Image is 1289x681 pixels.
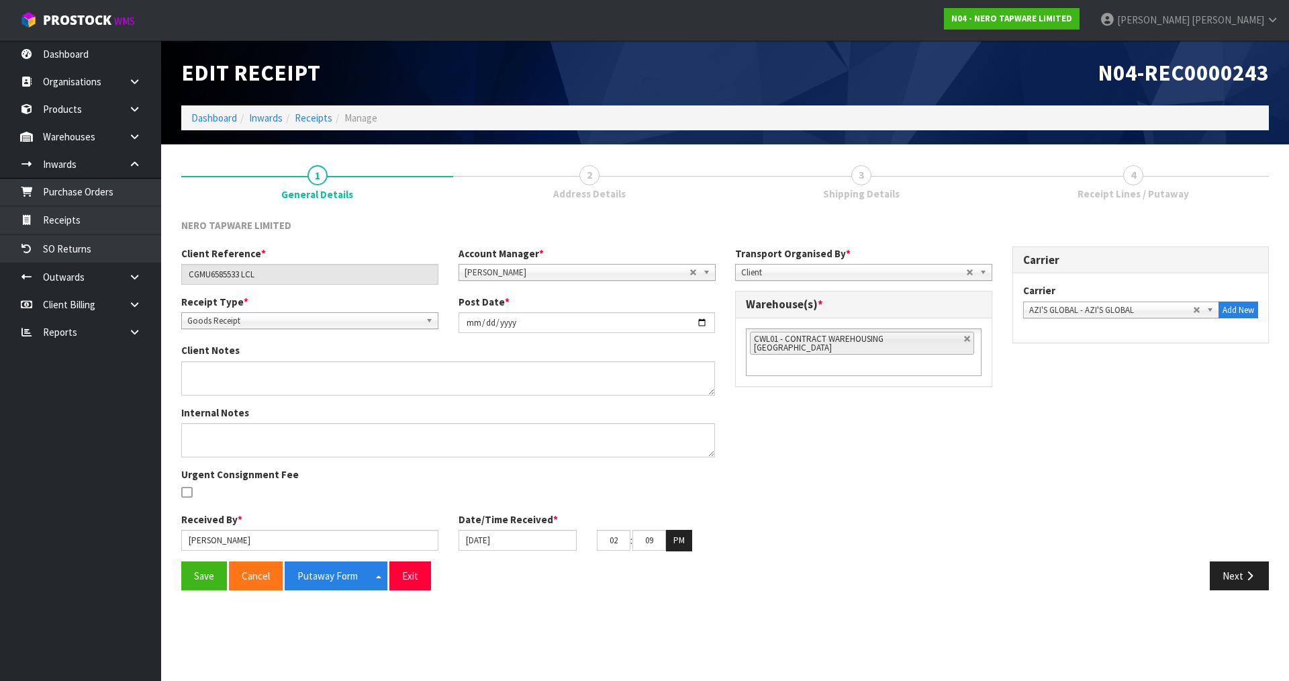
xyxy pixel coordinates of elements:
[1023,283,1055,298] label: Carrier
[944,8,1080,30] a: N04 - NERO TAPWARE LIMITED
[851,165,871,185] span: 3
[630,530,632,551] td: :
[181,512,242,527] label: Received By
[389,561,431,590] button: Exit
[1023,254,1259,267] h3: Carrier
[459,530,577,551] input: Date/Time received
[191,111,237,124] a: Dashboard
[344,111,377,124] span: Manage
[249,111,283,124] a: Inwards
[1219,302,1258,319] button: Add New
[181,208,1269,600] span: General Details
[666,530,692,551] button: PM
[1098,58,1269,87] span: N04-REC0000243
[181,58,320,87] span: Edit Receipt
[20,11,37,28] img: cube-alt.png
[295,111,332,124] a: Receipts
[735,246,851,261] label: Transport Organised By
[741,265,966,281] span: Client
[1078,187,1189,201] span: Receipt Lines / Putaway
[632,530,666,551] input: MM
[465,265,689,281] span: [PERSON_NAME]
[187,313,420,329] span: Goods Receipt
[1210,561,1269,590] button: Next
[181,295,248,309] label: Receipt Type
[307,165,328,185] span: 1
[823,187,900,201] span: Shipping Details
[181,343,240,357] label: Client Notes
[181,219,291,232] span: NERO TAPWARE LIMITED
[1117,13,1190,26] span: [PERSON_NAME]
[1192,13,1264,26] span: [PERSON_NAME]
[459,246,544,261] label: Account Manager
[459,512,558,527] label: Date/Time Received
[754,333,884,353] span: CWL01 - CONTRACT WAREHOUSING [GEOGRAPHIC_DATA]
[459,295,510,309] label: Post Date
[951,13,1072,24] strong: N04 - NERO TAPWARE LIMITED
[181,467,299,482] label: Urgent Consignment Fee
[746,298,982,311] h3: Warehouse(s)
[597,530,630,551] input: HH
[181,264,438,285] input: Client Reference
[181,561,227,590] button: Save
[579,165,600,185] span: 2
[43,11,111,29] span: ProStock
[281,187,353,201] span: General Details
[181,406,249,420] label: Internal Notes
[1029,302,1194,318] span: AZI'S GLOBAL - AZI'S GLOBAL
[285,561,371,590] button: Putaway Form
[181,246,266,261] label: Client Reference
[114,15,135,28] small: WMS
[1123,165,1143,185] span: 4
[229,561,283,590] button: Cancel
[553,187,626,201] span: Address Details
